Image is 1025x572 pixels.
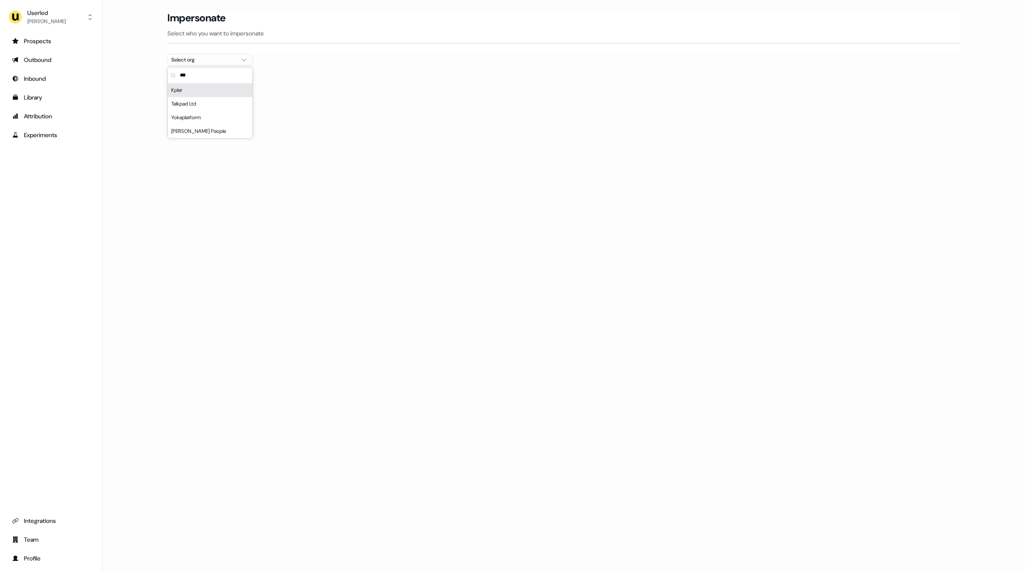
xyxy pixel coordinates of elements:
button: Userled[PERSON_NAME] [7,7,95,27]
div: Userled [27,9,66,17]
div: Attribution [12,112,90,120]
a: Go to outbound experience [7,53,95,67]
h3: Impersonate [167,12,226,24]
p: Select who you want to impersonate [167,29,960,38]
a: Go to prospects [7,34,95,48]
a: Go to attribution [7,109,95,123]
div: Yokeplatform [168,111,252,124]
div: Suggestions [168,83,252,138]
a: Go to integrations [7,514,95,528]
div: Prospects [12,37,90,45]
div: Library [12,93,90,102]
div: Kpler [168,83,252,97]
button: Select org [167,54,253,66]
a: Go to Inbound [7,72,95,85]
div: Integrations [12,516,90,525]
div: Experiments [12,131,90,139]
a: Go to profile [7,551,95,565]
div: Profile [12,554,90,563]
a: Go to templates [7,91,95,104]
div: [PERSON_NAME] [27,17,66,26]
div: Outbound [12,56,90,64]
div: [PERSON_NAME] People [168,124,252,138]
div: Select org [171,56,235,64]
div: Inbound [12,74,90,83]
div: Team [12,535,90,544]
a: Go to experiments [7,128,95,142]
div: Talkpad Ltd [168,97,252,111]
a: Go to team [7,533,95,546]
